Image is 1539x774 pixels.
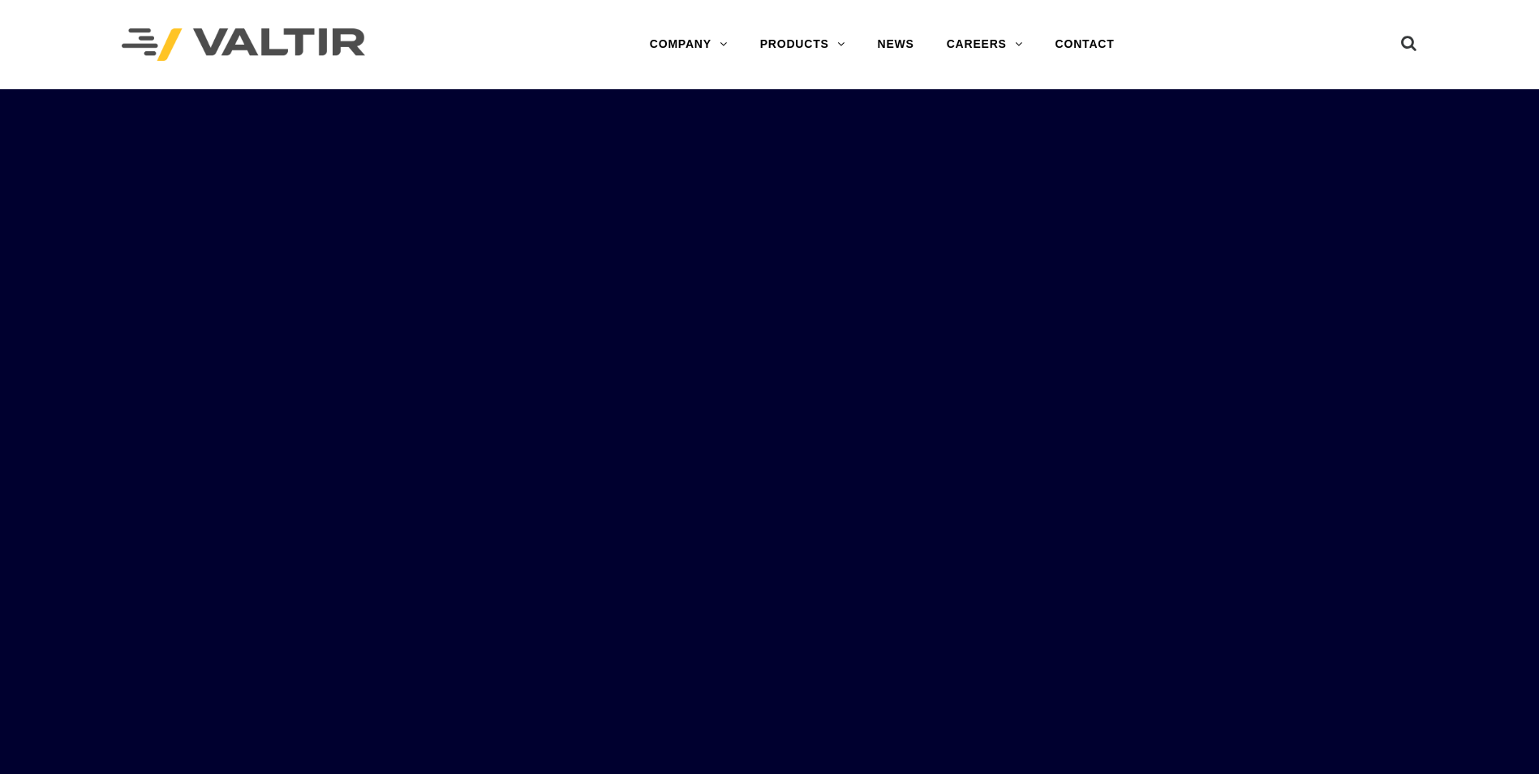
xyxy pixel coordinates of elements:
[122,28,365,62] img: Valtir
[744,28,862,61] a: PRODUCTS
[862,28,931,61] a: NEWS
[1039,28,1131,61] a: CONTACT
[931,28,1039,61] a: CAREERS
[634,28,744,61] a: COMPANY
